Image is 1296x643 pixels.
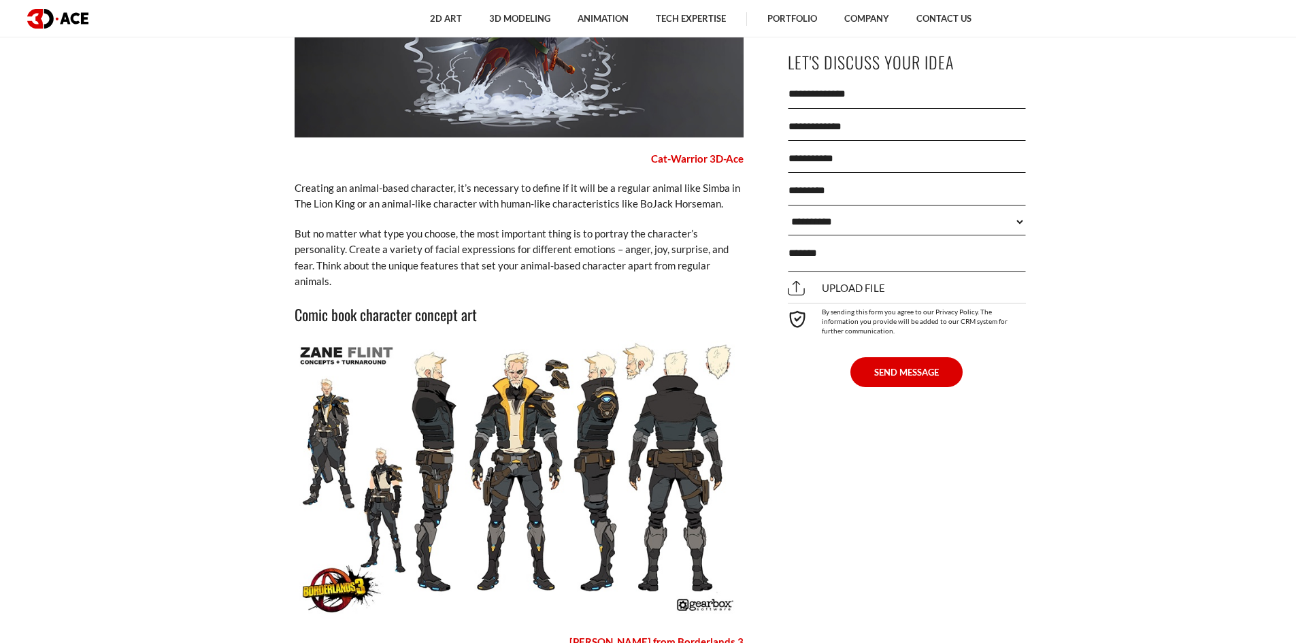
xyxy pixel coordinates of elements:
img: logo dark [27,9,88,29]
button: SEND MESSAGE [850,357,963,386]
a: Cat-Warrior 3D-Ace [651,152,744,165]
p: But no matter what type you choose, the most important thing is to portray the character’s person... [295,226,744,290]
p: Creating an animal-based character, it’s necessary to define if it will be a regular animal like ... [295,180,744,212]
img: Comic book character concept art [295,340,744,621]
span: Upload file [788,282,885,294]
h3: Comic book character concept art [295,303,744,326]
p: Let's Discuss Your Idea [788,47,1026,78]
div: By sending this form you agree to our Privacy Policy. The information you provide will be added t... [788,302,1026,335]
